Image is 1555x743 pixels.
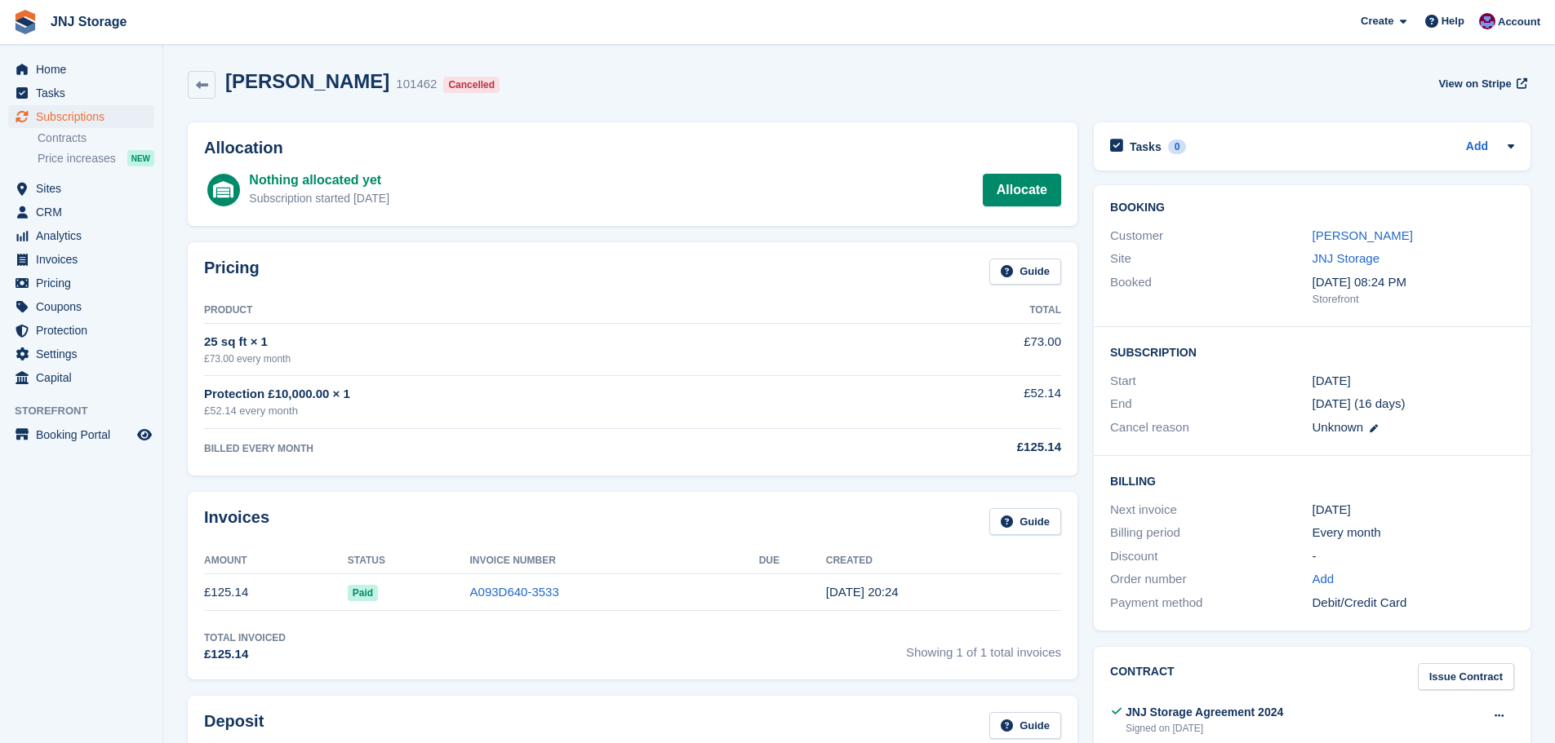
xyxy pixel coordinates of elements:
span: Protection [36,319,134,342]
span: Create [1361,13,1393,29]
a: Guide [989,508,1061,535]
h2: Contract [1110,663,1175,690]
th: Status [348,548,470,574]
span: Settings [36,343,134,365]
a: View on Stripe [1432,70,1531,97]
a: menu [8,82,154,104]
span: Account [1498,14,1540,30]
a: Guide [989,712,1061,739]
a: menu [8,201,154,223]
div: BILLED EVERY MONTH [204,441,862,456]
a: menu [8,319,154,342]
time: 2025-08-13 00:00:00 UTC [1313,372,1351,391]
a: A093D640-3533 [470,585,559,599]
div: Billing period [1110,524,1312,542]
span: Unknown [1313,420,1364,434]
span: Showing 1 of 1 total invoices [906,630,1061,664]
span: Help [1442,13,1464,29]
div: Cancelled [443,77,500,93]
a: [PERSON_NAME] [1313,228,1413,242]
h2: Booking [1110,201,1514,214]
h2: Allocation [204,139,1061,157]
th: Created [826,548,1061,574]
a: menu [8,272,154,294]
div: Every month [1313,524,1514,542]
div: Payment method [1110,594,1312,613]
a: Preview store [135,425,154,444]
div: 25 sq ft × 1 [204,333,862,352]
div: Next invoice [1110,501,1312,520]
h2: Subscription [1110,343,1514,360]
div: Signed on [DATE] [1126,721,1283,736]
img: stora-icon-8386f47178a22dfd0bd8f6a31ec36ba5ce8667c1dd55bd0f319d3a0aa187defe.svg [13,10,38,34]
td: £73.00 [862,324,1061,375]
a: menu [8,343,154,365]
div: Booked [1110,273,1312,307]
div: [DATE] 08:24 PM [1313,273,1514,292]
span: Tasks [36,82,134,104]
th: Amount [204,548,348,574]
span: Price increases [38,151,116,166]
th: Product [204,298,862,324]
div: £125.14 [204,645,286,664]
div: 101462 [396,75,437,94]
div: Order number [1110,570,1312,589]
span: Analytics [36,224,134,247]
div: Customer [1110,227,1312,245]
div: Discount [1110,547,1312,566]
span: Invoices [36,248,134,271]
span: Paid [348,585,378,601]
a: menu [8,58,154,81]
div: Subscription started [DATE] [249,190,389,207]
div: - [1313,547,1514,566]
div: Nothing allocated yet [249,170,389,190]
a: menu [8,105,154,128]
span: Subscriptions [36,105,134,128]
span: View on Stripe [1438,76,1511,92]
div: Start [1110,372,1312,391]
a: menu [8,295,154,318]
a: Add [1313,570,1335,589]
h2: Deposit [204,712,264,739]
h2: Invoices [204,508,269,535]
a: Issue Contract [1418,663,1514,690]
div: £52.14 every month [204,403,862,419]
div: £125.14 [862,438,1061,457]
h2: Pricing [204,259,260,285]
div: Cancel reason [1110,418,1312,437]
div: JNJ Storage Agreement 2024 [1126,704,1283,721]
div: End [1110,395,1312,414]
td: £52.14 [862,375,1061,428]
div: Site [1110,250,1312,268]
a: menu [8,177,154,200]
a: Add [1466,138,1488,157]
th: Invoice Number [470,548,759,574]
a: Contracts [38,130,154,146]
span: [DATE] (16 days) [1313,396,1406,410]
div: Total Invoiced [204,630,286,645]
a: menu [8,248,154,271]
a: Price increases NEW [38,149,154,167]
span: Storefront [15,403,162,419]
a: menu [8,423,154,446]
div: £73.00 every month [204,352,862,366]
div: NEW [127,150,154,166]
th: Total [862,298,1061,324]
div: Debit/Credit Card [1313,594,1514,613]
a: JNJ Storage [44,8,133,35]
time: 2025-08-13 19:24:32 UTC [826,585,899,599]
div: Storefront [1313,291,1514,307]
h2: Tasks [1130,139,1162,154]
h2: Billing [1110,472,1514,489]
div: Protection £10,000.00 × 1 [204,385,862,404]
a: menu [8,224,154,247]
a: Guide [989,259,1061,285]
span: Capital [36,366,134,389]
span: Sites [36,177,134,200]
h2: [PERSON_NAME] [225,70,389,92]
div: [DATE] [1313,501,1514,520]
a: menu [8,366,154,389]
span: CRM [36,201,134,223]
div: 0 [1168,139,1187,154]
span: Booking Portal [36,423,134,446]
